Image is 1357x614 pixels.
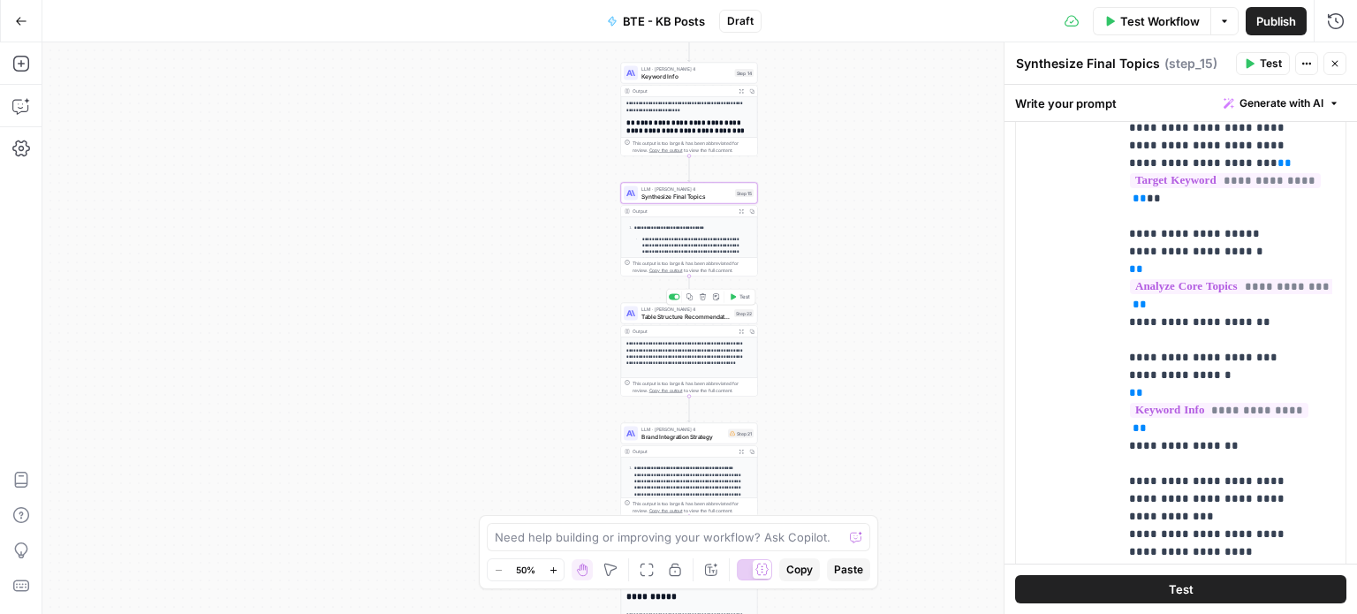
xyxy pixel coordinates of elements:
[623,12,705,30] span: BTE - KB Posts
[1256,12,1296,30] span: Publish
[1015,575,1346,603] button: Test
[1169,580,1194,598] span: Test
[516,563,535,577] span: 50%
[633,500,754,514] div: This output is too large & has been abbreviated for review. to view the full content.
[1260,56,1282,72] span: Test
[1016,55,1160,72] textarea: Synthesize Final Topics
[641,192,732,201] span: Synthesize Final Topics
[734,309,754,317] div: Step 22
[827,558,870,581] button: Paste
[633,140,754,154] div: This output is too large & has been abbreviated for review. to view the full content.
[596,7,716,35] button: BTE - KB Posts
[641,65,732,72] span: LLM · [PERSON_NAME] 4
[633,260,754,274] div: This output is too large & has been abbreviated for review. to view the full content.
[728,429,754,438] div: Step 21
[633,208,733,215] div: Output
[1004,85,1357,121] div: Write your prompt
[688,155,691,181] g: Edge from step_14 to step_15
[1164,55,1217,72] span: ( step_15 )
[739,293,750,301] span: Test
[834,562,863,578] span: Paste
[633,87,733,95] div: Output
[633,380,754,394] div: This output is too large & has been abbreviated for review. to view the full content.
[735,189,754,197] div: Step 15
[641,186,732,193] span: LLM · [PERSON_NAME] 4
[1217,92,1346,115] button: Generate with AI
[1246,7,1307,35] button: Publish
[649,508,683,513] span: Copy the output
[641,306,731,313] span: LLM · [PERSON_NAME] 4
[649,148,683,153] span: Copy the output
[1236,52,1290,75] button: Test
[1120,12,1200,30] span: Test Workflow
[779,558,820,581] button: Copy
[633,328,733,335] div: Output
[649,388,683,393] span: Copy the output
[641,432,724,441] span: Brand Integration Strategy
[1093,7,1210,35] button: Test Workflow
[641,72,732,80] span: Keyword Info
[735,69,754,77] div: Step 14
[726,292,754,303] button: Test
[641,426,724,433] span: LLM · [PERSON_NAME] 4
[649,268,683,273] span: Copy the output
[727,13,754,29] span: Draft
[688,35,691,61] g: Edge from step_5 to step_14
[1239,95,1323,111] span: Generate with AI
[688,396,691,421] g: Edge from step_22 to step_21
[633,448,733,455] div: Output
[786,562,813,578] span: Copy
[641,312,731,321] span: Table Structure Recommendations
